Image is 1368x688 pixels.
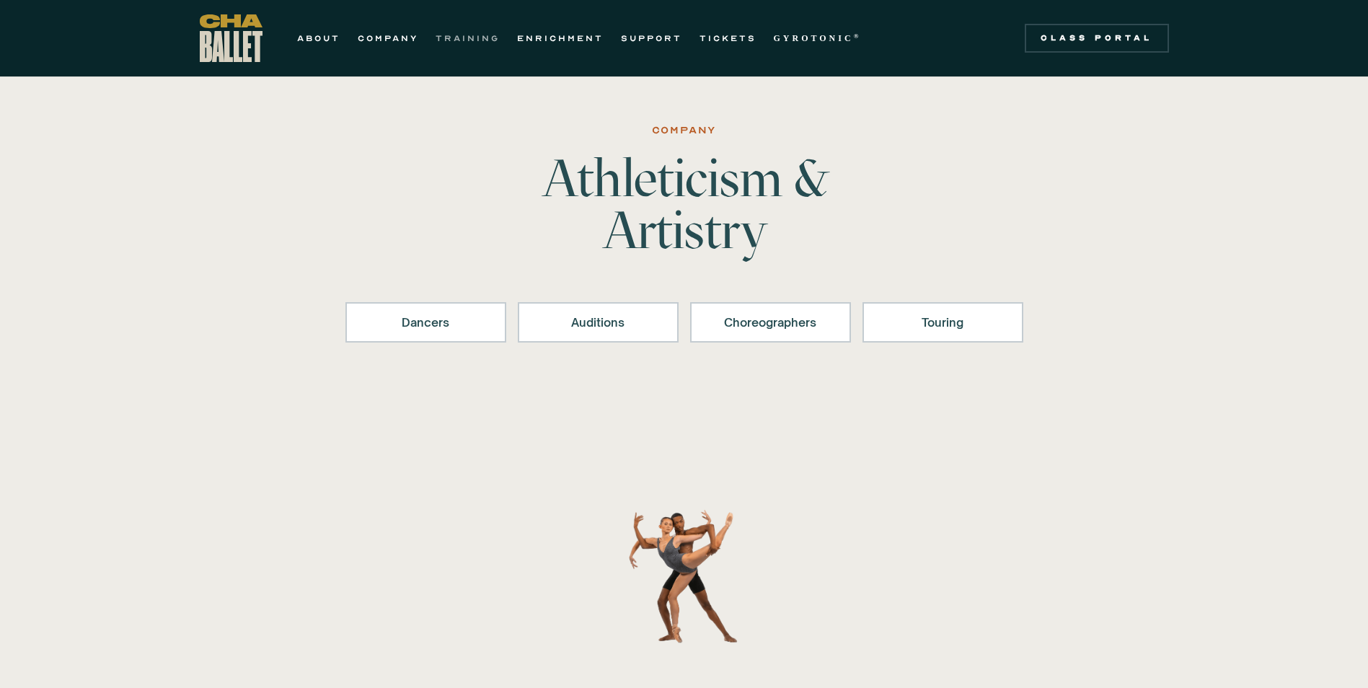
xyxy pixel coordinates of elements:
sup: ® [854,32,862,40]
div: Auditions [537,314,660,331]
a: ABOUT [297,30,340,47]
a: TICKETS [700,30,756,47]
div: Choreographers [709,314,832,331]
a: Touring [862,302,1023,343]
h1: Athleticism & Artistry [459,152,909,256]
strong: GYROTONIC [774,33,854,43]
a: Auditions [518,302,679,343]
a: home [200,14,262,62]
div: Class Portal [1033,32,1160,44]
a: TRAINING [436,30,500,47]
a: SUPPORT [621,30,682,47]
div: Touring [881,314,1005,331]
a: ENRICHMENT [517,30,604,47]
div: Dancers [364,314,487,331]
a: Dancers [345,302,506,343]
div: Company [652,122,717,139]
a: Choreographers [690,302,851,343]
a: Class Portal [1025,24,1169,53]
a: COMPANY [358,30,418,47]
a: GYROTONIC® [774,30,862,47]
